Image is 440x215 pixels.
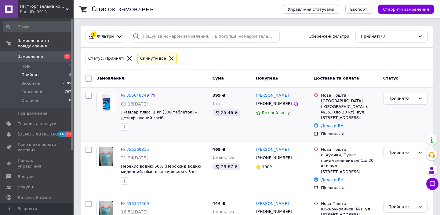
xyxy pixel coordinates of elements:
[213,147,226,152] span: 465 ₴
[21,81,40,86] span: Виконані
[256,147,289,153] a: [PERSON_NAME]
[321,98,378,120] div: [GEOGRAPHIC_DATA] ([GEOGRAPHIC_DATA].), №353 (до 30 кг): вул. [STREET_ADDRESS]
[18,142,56,153] span: Показники роботи компанії
[91,32,96,37] div: 1
[18,132,63,137] span: [DEMOGRAPHIC_DATA]
[378,5,434,14] button: Створити замовлення
[314,76,359,80] span: Доставка та оплата
[383,76,398,80] span: Статус
[321,123,343,128] a: Додати ЕН
[213,93,226,98] span: 399 ₴
[388,204,415,210] div: Прийнято
[18,158,56,169] span: Панель управління
[121,147,149,152] a: № 356369835
[426,178,438,190] button: Чат з покупцем
[99,147,114,166] img: Фото товару
[92,6,154,13] h1: Список замовлень
[18,195,51,200] span: Каталог ProSale
[97,93,116,112] img: Фото товару
[21,64,30,69] span: Нові
[21,98,41,103] span: Оплачені
[321,147,378,152] div: Нова Пошта
[345,5,372,14] button: Експорт
[69,98,71,103] span: 0
[381,34,387,39] span: (3)
[262,165,273,169] span: 100%
[20,4,66,9] span: ПП "Торгівельна компанія "Склад-Сервіс""
[255,100,293,108] div: [PHONE_NUMBER]
[18,54,43,59] span: Замовлення
[388,150,415,156] div: Прийнято
[283,5,339,14] button: Управління статусами
[64,54,70,59] span: 1
[87,55,125,62] div: Статус: Прийняті
[321,93,378,98] div: Нова Пошта
[18,38,73,49] span: Замовлення та повідомлення
[65,89,71,95] span: 767
[309,34,351,39] span: Збережені фільтри:
[18,174,34,180] span: Відгуки
[121,209,148,214] span: 16:51[DATE]
[321,177,343,182] a: Додати ЕН
[213,209,234,214] span: 1 каністра
[213,109,240,116] div: 25.46 ₴
[121,201,149,206] a: № 356337269
[65,132,72,137] span: 23
[96,147,116,166] a: Фото товару
[256,76,278,80] span: Покупець
[21,89,42,95] span: Скасовані
[213,155,234,160] span: 1 каністра
[18,111,47,116] span: Повідомлення
[63,81,71,86] span: 2185
[96,76,124,80] span: Замовлення
[130,31,279,43] input: Пошук за номером замовлення, ПІБ покупця, номером телефону, Email, номером накладної
[213,76,224,80] span: Cума
[58,132,65,137] span: 16
[213,201,226,206] span: 444 ₴
[321,201,378,206] div: Нова Пошта
[20,9,73,15] div: Ваш ID: 9918
[388,95,415,102] div: Прийнято
[97,34,114,39] span: Фільтри
[321,131,378,137] div: Післяплата
[21,72,40,78] span: Прийняті
[256,201,289,207] a: [PERSON_NAME]
[383,7,429,12] span: Створити замовлення
[3,21,72,32] input: Пошук
[121,155,148,160] span: 21:24[DATE]
[121,164,201,180] a: Перекис водню 50% (Пероксид водню медичний, німецька сировина), 5 кг (пергідроль)
[69,64,71,69] span: 1
[262,110,290,115] span: Без рейтингу
[321,152,378,175] div: с. Худяки, Пункт приймання-видачі (до 30 кг): вул. [STREET_ADDRESS]
[255,154,293,162] div: [PHONE_NUMBER]
[121,102,148,106] span: 09:18[DATE]
[213,101,224,106] span: 1 шт.
[121,93,149,98] a: № 356648749
[288,7,334,12] span: Управління статусами
[69,72,71,78] span: 3
[372,7,434,11] a: Створити замовлення
[350,7,367,12] span: Експорт
[361,34,380,39] span: Прийняті
[256,93,289,98] a: [PERSON_NAME]
[18,184,34,190] span: Покупці
[121,110,197,120] a: Жавілар плюс, 1 кг (300 таблеток) – дезінфікуючий засіб
[139,55,167,62] div: Cкинути все
[213,163,240,170] div: 29.67 ₴
[321,185,378,191] div: Післяплата
[18,121,56,127] span: Товари та послуги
